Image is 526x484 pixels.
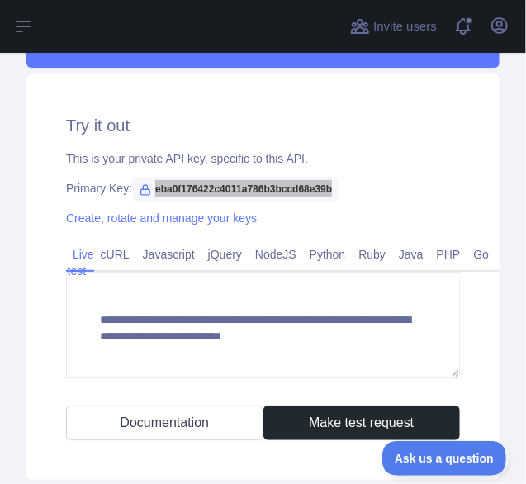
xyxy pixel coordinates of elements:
[132,177,339,202] span: eba0f176422c4011a786b3bccd68e39b
[249,241,303,268] a: NodeJS
[373,17,437,36] span: Invite users
[263,406,461,440] button: Make test request
[66,150,460,167] div: This is your private API key, specific to this API.
[303,241,353,268] a: Python
[347,13,440,40] button: Invite users
[66,211,257,225] a: Create, rotate and manage your keys
[352,241,392,268] a: Ruby
[136,241,201,268] a: Javascript
[467,241,495,268] a: Go
[201,241,249,268] a: jQuery
[382,441,509,476] iframe: Toggle Customer Support
[66,114,460,137] h2: Try it out
[66,406,263,440] a: Documentation
[430,241,467,268] a: PHP
[392,241,430,268] a: Java
[66,241,94,284] a: Live test
[66,180,460,197] div: Primary Key:
[94,241,136,268] a: cURL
